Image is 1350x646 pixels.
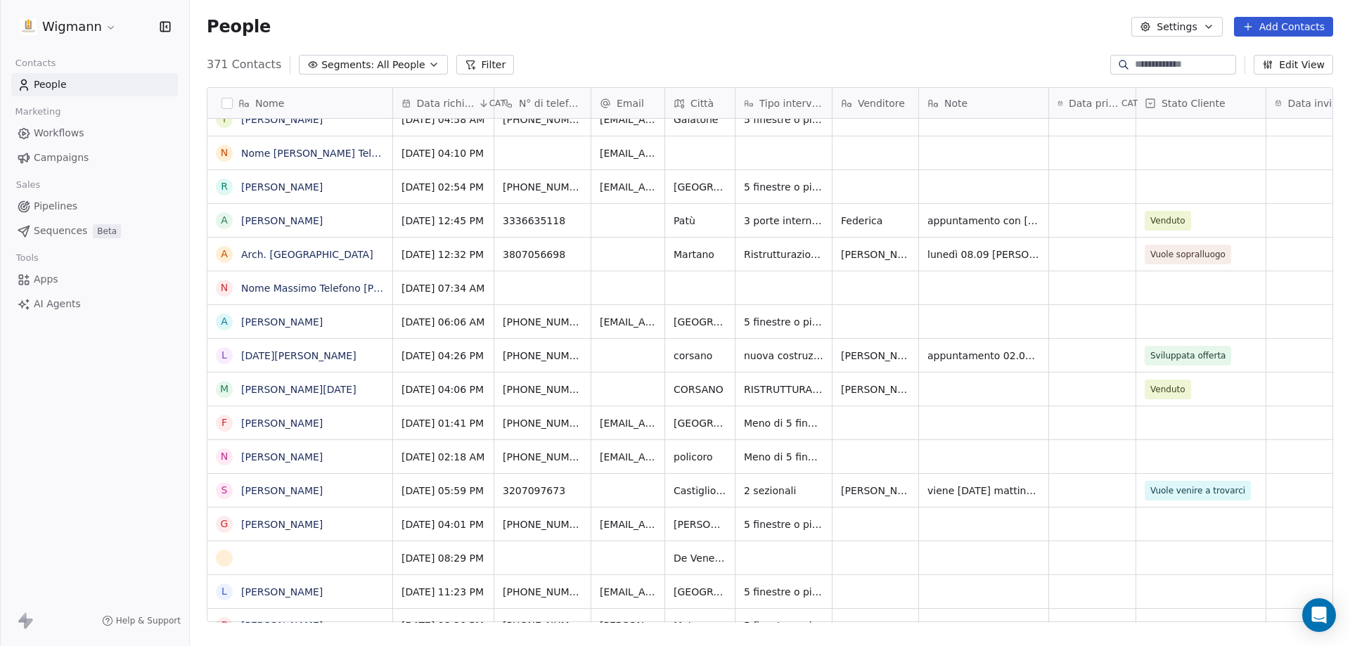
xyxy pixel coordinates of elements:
[321,58,374,72] span: Segments:
[841,247,910,261] span: [PERSON_NAME]
[674,484,726,498] span: Castiglione
[841,484,910,498] span: [PERSON_NAME]
[503,247,582,261] span: 3807056698
[927,484,1040,498] span: viene [DATE] mattina 3/9 alle 12.00
[221,314,228,329] div: A
[34,150,89,165] span: Campaigns
[241,586,323,597] a: [PERSON_NAME]
[600,450,656,464] span: [EMAIL_ADDRESS][DOMAIN_NAME]
[674,349,726,363] span: corsano
[401,349,485,363] span: [DATE] 04:26 PM
[221,483,228,498] div: S
[1162,96,1226,110] span: Stato Cliente
[1069,96,1119,110] span: Data primo contatto
[102,615,181,626] a: Help & Support
[241,451,323,463] a: [PERSON_NAME]
[674,585,726,599] span: [GEOGRAPHIC_DATA]
[503,619,582,633] span: [PHONE_NUMBER]
[1121,98,1138,109] span: CAT
[11,122,178,145] a: Workflows
[207,16,271,37] span: People
[1150,349,1226,363] span: Sviluppata offerta
[759,96,823,110] span: Tipo intervento
[401,585,485,599] span: [DATE] 11:23 PM
[503,416,582,430] span: [PHONE_NUMBER]
[241,350,356,361] a: [DATE][PERSON_NAME]
[17,15,120,39] button: Wigmann
[417,96,475,110] span: Data richiesta
[401,619,485,633] span: [DATE] 08:20 PM
[241,283,1157,294] a: Nome Massimo Telefono [PHONE_NUMBER] Città Surbo Trattamento dati personali [PERSON_NAME] e prend...
[1287,96,1344,110] span: Data invio offerta
[11,146,178,169] a: Campaigns
[221,449,228,464] div: n
[116,615,181,626] span: Help & Support
[841,382,910,396] span: [PERSON_NAME]
[674,619,726,633] span: Matera
[221,618,227,633] div: P
[401,214,485,228] span: [DATE] 12:45 PM
[1049,88,1136,118] div: Data primo contattoCAT
[674,112,726,127] span: Galatone
[600,180,656,194] span: [EMAIL_ADDRESS][DOMAIN_NAME]
[221,280,228,295] div: N
[401,315,485,329] span: [DATE] 06:06 AM
[241,620,323,631] a: [PERSON_NAME]
[393,88,494,118] div: Data richiestaCAT
[744,517,823,531] span: 5 finestre o più di 5
[241,519,323,530] a: [PERSON_NAME]
[503,180,582,194] span: [PHONE_NUMBER]
[503,450,582,464] span: [PHONE_NUMBER]
[690,96,714,110] span: Città
[221,179,228,194] div: R
[744,349,823,363] span: nuova costruzione
[9,101,67,122] span: Marketing
[944,96,967,110] span: Note
[858,96,905,110] span: Venditore
[42,18,102,36] span: Wigmann
[489,98,506,109] span: CAT
[600,619,656,633] span: [PERSON_NAME][EMAIL_ADDRESS][DOMAIN_NAME]
[1302,598,1336,632] div: Open Intercom Messenger
[401,416,485,430] span: [DATE] 01:41 PM
[744,450,823,464] span: Meno di 5 finestre
[1150,484,1245,498] span: Vuole venire a trovarci
[220,382,229,396] div: M
[241,384,356,395] a: [PERSON_NAME][DATE]
[927,214,1040,228] span: appuntamento con [PERSON_NAME] [DATE] ore 11
[674,180,726,194] span: [GEOGRAPHIC_DATA]
[744,214,823,228] span: 3 porte interne da sostituire.
[221,213,228,228] div: A
[401,146,485,160] span: [DATE] 04:10 PM
[241,181,323,193] a: [PERSON_NAME]
[591,88,664,118] div: Email
[674,247,726,261] span: Martano
[1150,214,1185,228] span: Venduto
[11,195,178,218] a: Pipelines
[401,484,485,498] span: [DATE] 05:59 PM
[10,247,44,269] span: Tools
[674,517,726,531] span: [PERSON_NAME]
[255,96,284,110] span: Nome
[221,247,228,261] div: A
[744,416,823,430] span: Meno di 5 finestre
[11,219,178,243] a: SequencesBeta
[221,584,227,599] div: L
[503,112,582,127] span: [PHONE_NUMBER]
[207,88,392,118] div: Nome
[927,247,1040,261] span: lunedì 08.09 [PERSON_NAME] va in cantiere per rilievo misure
[401,450,485,464] span: [DATE] 02:18 AM
[841,214,910,228] span: Federica
[841,349,910,363] span: [PERSON_NAME]
[401,517,485,531] span: [DATE] 04:01 PM
[9,53,62,74] span: Contacts
[1150,247,1226,261] span: Vuole sopralluogo
[93,224,121,238] span: Beta
[600,112,656,127] span: [EMAIL_ADDRESS][DOMAIN_NAME]
[503,214,582,228] span: 3336635118
[11,292,178,316] a: AI Agents
[665,88,735,118] div: Città
[1150,382,1185,396] span: Venduto
[744,585,823,599] span: 5 finestre o più di 5
[744,484,823,498] span: 2 sezionali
